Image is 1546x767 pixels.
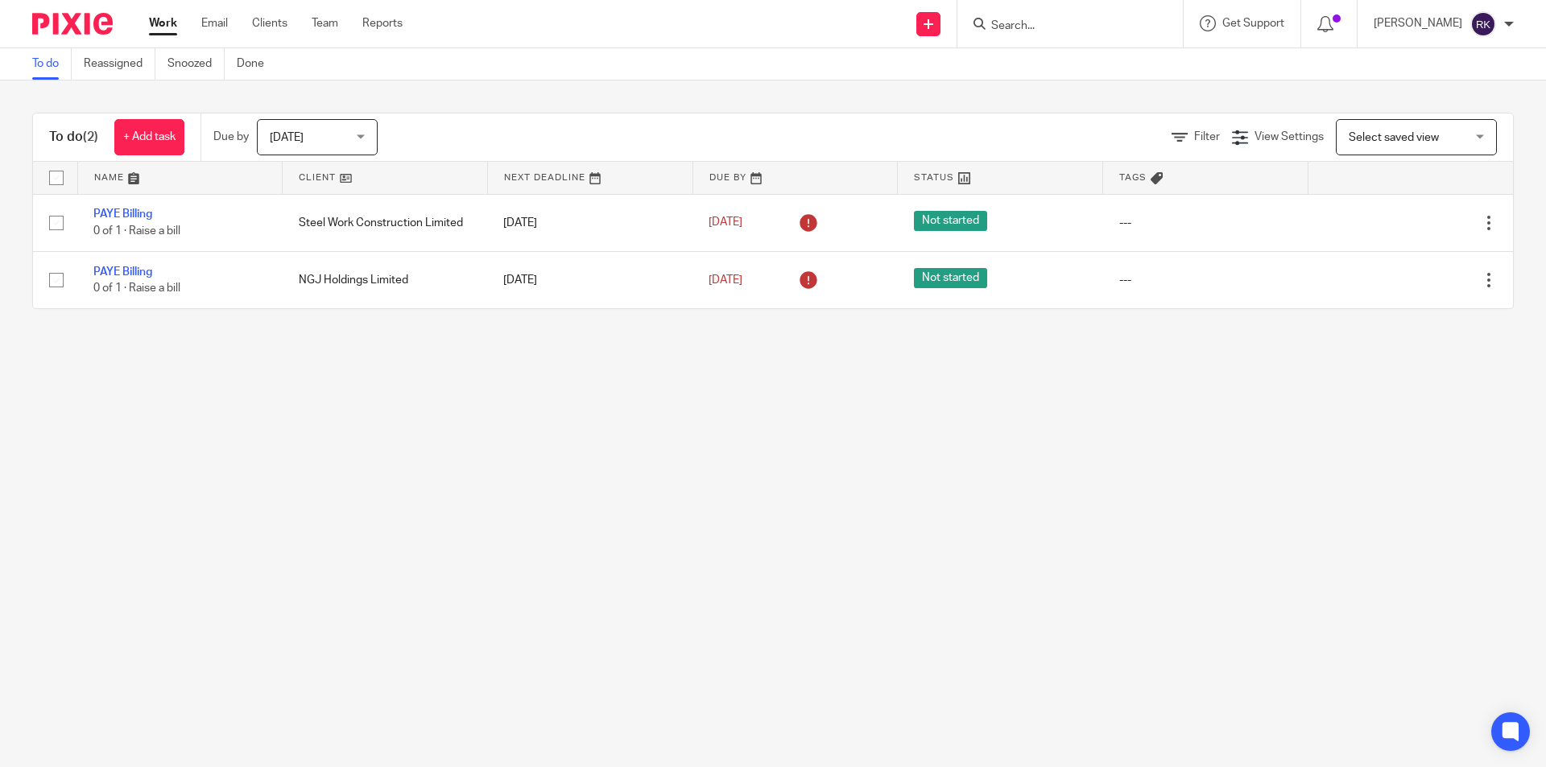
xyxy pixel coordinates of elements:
span: [DATE] [270,132,304,143]
span: 0 of 1 · Raise a bill [93,225,180,237]
h1: To do [49,129,98,146]
a: Work [149,15,177,31]
span: Tags [1119,173,1147,182]
div: --- [1119,272,1292,288]
p: Due by [213,129,249,145]
span: [DATE] [709,274,742,286]
span: View Settings [1255,131,1324,142]
span: Filter [1194,131,1220,142]
a: PAYE Billing [93,208,152,220]
input: Search [990,19,1135,34]
a: PAYE Billing [93,266,152,278]
span: [DATE] [709,217,742,229]
td: NGJ Holdings Limited [283,251,488,308]
a: Done [237,48,276,80]
span: Get Support [1222,18,1284,29]
span: Select saved view [1349,132,1439,143]
a: + Add task [114,119,184,155]
a: Snoozed [167,48,225,80]
a: Clients [252,15,287,31]
div: --- [1119,215,1292,231]
a: To do [32,48,72,80]
img: Pixie [32,13,113,35]
a: Team [312,15,338,31]
td: [DATE] [487,194,692,251]
td: Steel Work Construction Limited [283,194,488,251]
img: svg%3E [1470,11,1496,37]
span: 0 of 1 · Raise a bill [93,282,180,294]
a: Reassigned [84,48,155,80]
p: [PERSON_NAME] [1374,15,1462,31]
a: Email [201,15,228,31]
span: Not started [914,211,987,231]
td: [DATE] [487,251,692,308]
a: Reports [362,15,403,31]
span: (2) [83,130,98,143]
span: Not started [914,268,987,288]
